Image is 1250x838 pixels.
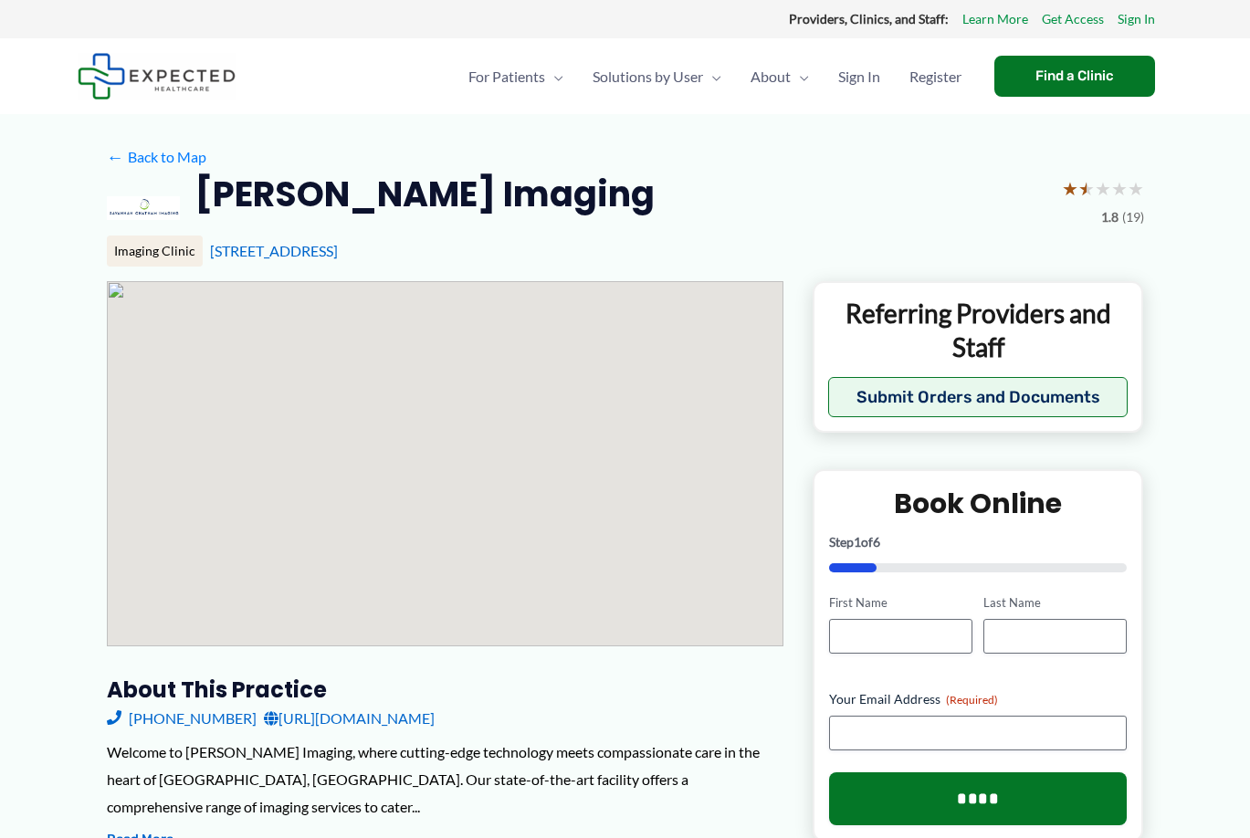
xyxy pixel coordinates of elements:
span: About [751,45,791,109]
a: [STREET_ADDRESS] [210,242,338,259]
span: Menu Toggle [703,45,721,109]
p: Step of [829,536,1128,549]
a: AboutMenu Toggle [736,45,824,109]
a: Solutions by UserMenu Toggle [578,45,736,109]
h3: About this practice [107,676,783,704]
span: Menu Toggle [545,45,563,109]
a: Register [895,45,976,109]
a: Learn More [962,7,1028,31]
label: Last Name [983,594,1127,612]
span: 1 [854,534,861,550]
a: Sign In [824,45,895,109]
h2: [PERSON_NAME] Imaging [194,172,655,216]
span: Menu Toggle [791,45,809,109]
span: Solutions by User [593,45,703,109]
span: ★ [1095,172,1111,205]
p: Referring Providers and Staff [828,297,1129,363]
span: (19) [1122,205,1144,229]
a: ←Back to Map [107,143,206,171]
div: Welcome to [PERSON_NAME] Imaging, where cutting-edge technology meets compassionate care in the h... [107,738,783,820]
nav: Primary Site Navigation [454,45,976,109]
span: ★ [1062,172,1078,205]
img: Expected Healthcare Logo - side, dark font, small [78,53,236,100]
div: Imaging Clinic [107,236,203,267]
span: ★ [1128,172,1144,205]
a: [PHONE_NUMBER] [107,705,257,732]
span: Sign In [838,45,880,109]
span: For Patients [468,45,545,109]
button: Submit Orders and Documents [828,377,1129,417]
span: Register [909,45,961,109]
a: Sign In [1118,7,1155,31]
span: 6 [873,534,880,550]
a: Get Access [1042,7,1104,31]
label: Your Email Address [829,690,1128,708]
span: (Required) [946,693,998,707]
span: ← [107,148,124,165]
span: ★ [1111,172,1128,205]
strong: Providers, Clinics, and Staff: [789,11,949,26]
span: ★ [1078,172,1095,205]
a: Find a Clinic [994,56,1155,97]
label: First Name [829,594,972,612]
h2: Book Online [829,486,1128,521]
span: 1.8 [1101,205,1119,229]
a: [URL][DOMAIN_NAME] [264,705,435,732]
a: For PatientsMenu Toggle [454,45,578,109]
